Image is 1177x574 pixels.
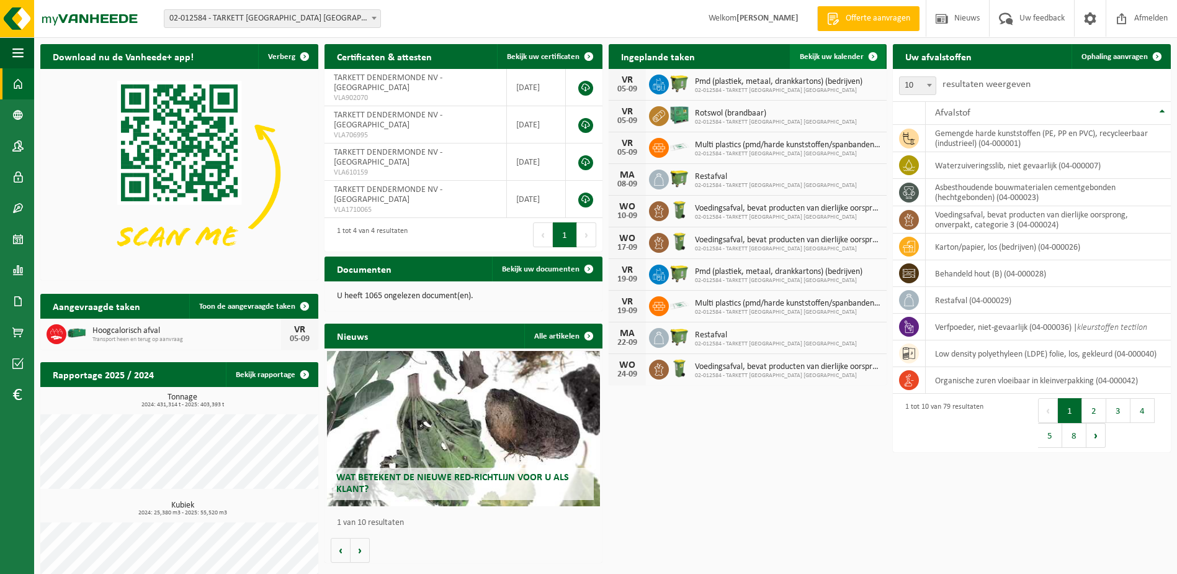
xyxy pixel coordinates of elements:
[1130,398,1155,423] button: 4
[900,77,936,94] span: 10
[1082,398,1106,423] button: 2
[577,222,596,247] button: Next
[1081,53,1148,61] span: Ophaling aanvragen
[40,69,318,278] img: Download de VHEPlus App
[507,69,566,106] td: [DATE]
[615,234,640,244] div: WO
[695,150,880,158] span: 02-012584 - TARKETT [GEOGRAPHIC_DATA] [GEOGRAPHIC_DATA]
[615,117,640,125] div: 05-09
[926,179,1171,206] td: asbesthoudende bouwmaterialen cementgebonden (hechtgebonden) (04-000023)
[926,314,1171,340] td: verfpoeder, niet-gevaarlijk (04-000036) |
[695,245,880,253] span: 02-012584 - TARKETT [GEOGRAPHIC_DATA] [GEOGRAPHIC_DATA]
[695,214,880,221] span: 02-012584 - TARKETT [GEOGRAPHIC_DATA] [GEOGRAPHIC_DATA]
[497,44,601,69] a: Bekijk uw certificaten
[615,148,640,157] div: 05-09
[1072,44,1170,69] a: Ophaling aanvragen
[669,358,690,379] img: WB-0140-HPE-GN-50
[615,275,640,284] div: 19-09
[736,14,799,23] strong: [PERSON_NAME]
[337,292,590,301] p: U heeft 1065 ongelezen document(en).
[226,362,317,387] a: Bekijk rapportage
[926,287,1171,314] td: restafval (04-000029)
[40,362,166,386] h2: Rapportage 2025 / 2024
[615,202,640,212] div: WO
[492,257,601,281] a: Bekijk uw documenten
[507,181,566,218] td: [DATE]
[327,351,599,506] a: Wat betekent de nieuwe RED-richtlijn voor u als klant?
[926,125,1171,152] td: gemengde harde kunststoffen (PE, PP en PVC), recycleerbaar (industrieel) (04-000001)
[92,326,281,336] span: Hoogcalorisch afval
[615,329,640,339] div: MA
[47,510,318,516] span: 2024: 25,380 m3 - 2025: 55,520 m3
[324,44,444,68] h2: Certificaten & attesten
[1086,423,1106,448] button: Next
[334,185,442,204] span: TARKETT DENDERMONDE NV - [GEOGRAPHIC_DATA]
[334,168,497,178] span: VLA610159
[926,340,1171,367] td: low density polyethyleen (LDPE) folie, los, gekleurd (04-000040)
[695,299,880,309] span: Multi plastics (pmd/harde kunststoffen/spanbanden/eps/folie naturel/folie gemeng...
[790,44,885,69] a: Bekijk uw kalender
[695,182,857,189] span: 02-012584 - TARKETT [GEOGRAPHIC_DATA] [GEOGRAPHIC_DATA]
[615,170,640,180] div: MA
[615,139,640,148] div: VR
[615,75,640,85] div: VR
[524,324,601,348] a: Alle artikelen
[507,106,566,143] td: [DATE]
[189,294,317,319] a: Toon de aangevraagde taken
[669,263,690,284] img: WB-1100-HPE-GN-50
[324,257,404,281] h2: Documenten
[337,519,596,527] p: 1 van 10 resultaten
[669,168,690,189] img: WB-1100-HPE-GN-50
[502,265,580,273] span: Bekijk uw documenten
[66,322,87,344] img: HK-XZ-20-GN-00
[942,80,1031,89] label: resultaten weergeven
[843,12,913,25] span: Offerte aanvragen
[899,397,983,449] div: 1 tot 10 van 79 resultaten
[615,107,640,117] div: VR
[695,204,880,214] span: Voedingsafval, bevat producten van dierlijke oorsprong, onverpakt, categorie 3
[669,199,690,221] img: WB-0140-HPE-GN-50
[268,53,295,61] span: Verberg
[507,53,580,61] span: Bekijk uw certificaten
[695,109,857,119] span: Rotswol (brandbaar)
[164,10,380,27] span: 02-012584 - TARKETT DENDERMONDE NV - DENDERMONDE
[40,294,153,318] h2: Aangevraagde taken
[817,6,920,31] a: Offerte aanvragen
[324,324,380,348] h2: Nieuws
[669,136,690,157] img: LP-SK-00500-LPE-16
[669,231,690,252] img: WB-0140-HPE-GN-50
[334,111,442,130] span: TARKETT DENDERMONDE NV - [GEOGRAPHIC_DATA]
[695,372,880,380] span: 02-012584 - TARKETT [GEOGRAPHIC_DATA] [GEOGRAPHIC_DATA]
[334,148,442,167] span: TARKETT DENDERMONDE NV - [GEOGRAPHIC_DATA]
[695,362,880,372] span: Voedingsafval, bevat producten van dierlijke oorsprong, onverpakt, categorie 3
[334,93,497,103] span: VLA902070
[695,87,862,94] span: 02-012584 - TARKETT [GEOGRAPHIC_DATA] [GEOGRAPHIC_DATA]
[334,73,442,93] span: TARKETT DENDERMONDE NV - [GEOGRAPHIC_DATA]
[609,44,707,68] h2: Ingeplande taken
[47,501,318,516] h3: Kubiek
[533,222,553,247] button: Previous
[615,85,640,94] div: 05-09
[695,235,880,245] span: Voedingsafval, bevat producten van dierlijke oorsprong, onverpakt, categorie 3
[1077,323,1147,332] i: kleurstoffen tectilon
[899,76,936,95] span: 10
[669,73,690,94] img: WB-1100-HPE-GN-50
[695,267,862,277] span: Pmd (plastiek, metaal, drankkartons) (bedrijven)
[615,297,640,307] div: VR
[47,402,318,408] span: 2024: 431,314 t - 2025: 403,393 t
[1038,398,1058,423] button: Previous
[287,325,312,335] div: VR
[695,140,880,150] span: Multi plastics (pmd/harde kunststoffen/spanbanden/eps/folie naturel/folie gemeng...
[351,538,370,563] button: Volgende
[926,234,1171,260] td: karton/papier, los (bedrijven) (04-000026)
[615,265,640,275] div: VR
[695,77,862,87] span: Pmd (plastiek, metaal, drankkartons) (bedrijven)
[615,370,640,379] div: 24-09
[334,130,497,140] span: VLA706995
[926,367,1171,394] td: organische zuren vloeibaar in kleinverpakking (04-000042)
[331,221,408,248] div: 1 tot 4 van 4 resultaten
[669,326,690,347] img: WB-1100-HPE-GN-50
[336,473,569,494] span: Wat betekent de nieuwe RED-richtlijn voor u als klant?
[669,294,690,316] img: LP-SK-00500-LPE-16
[615,307,640,316] div: 19-09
